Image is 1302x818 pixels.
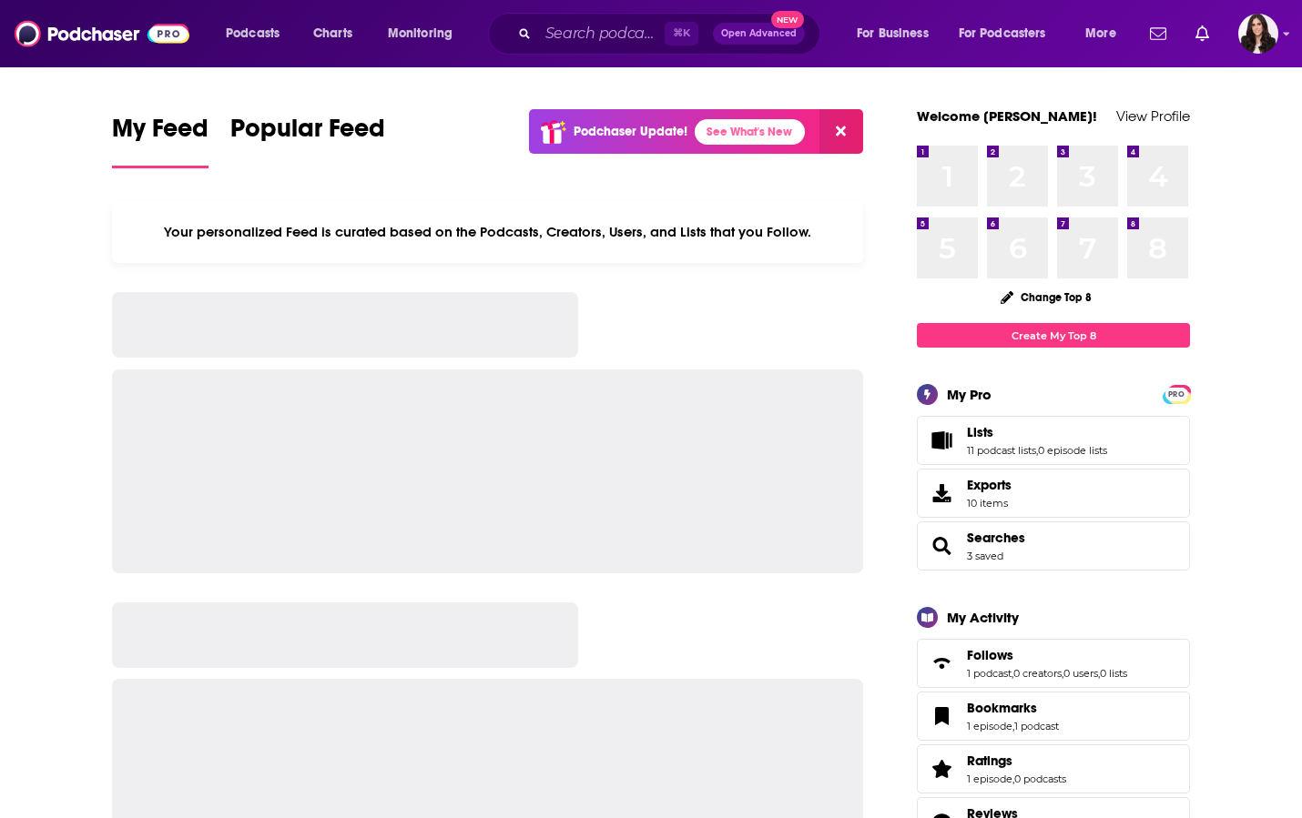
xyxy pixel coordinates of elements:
[967,667,1012,680] a: 1 podcast
[923,533,960,559] a: Searches
[1165,388,1187,401] span: PRO
[857,21,929,46] span: For Business
[844,19,951,48] button: open menu
[1143,18,1174,49] a: Show notifications dropdown
[967,647,1127,663] a: Follows
[1188,18,1216,49] a: Show notifications dropdown
[1013,667,1062,680] a: 0 creators
[226,21,280,46] span: Podcasts
[967,497,1012,510] span: 10 items
[959,21,1046,46] span: For Podcasters
[923,480,960,506] span: Exports
[713,23,805,45] button: Open AdvancedNew
[923,756,960,782] a: Ratings
[967,700,1037,716] span: Bookmarks
[1014,773,1066,785] a: 0 podcasts
[505,13,838,55] div: Search podcasts, credits, & more...
[112,113,209,155] span: My Feed
[213,19,303,48] button: open menu
[301,19,363,48] a: Charts
[967,444,1036,457] a: 11 podcast lists
[230,113,385,155] span: Popular Feed
[967,700,1059,716] a: Bookmarks
[15,16,189,51] img: Podchaser - Follow, Share and Rate Podcasts
[388,21,453,46] span: Monitoring
[967,550,1003,562] a: 3 saved
[665,22,698,45] span: ⌘ K
[1098,667,1100,680] span: ,
[967,424,1107,440] a: Lists
[1012,667,1013,680] span: ,
[1238,14,1278,54] img: User Profile
[917,323,1190,348] a: Create My Top 8
[1085,21,1116,46] span: More
[112,113,209,168] a: My Feed
[1238,14,1278,54] span: Logged in as RebeccaShapiro
[917,107,1097,125] a: Welcome [PERSON_NAME]!
[1038,444,1107,457] a: 0 episode lists
[1073,19,1139,48] button: open menu
[695,119,805,145] a: See What's New
[967,773,1012,785] a: 1 episode
[1238,14,1278,54] button: Show profile menu
[1165,387,1187,400] a: PRO
[917,692,1190,741] span: Bookmarks
[947,386,992,403] div: My Pro
[1116,107,1190,125] a: View Profile
[1036,444,1038,457] span: ,
[923,651,960,676] a: Follows
[1012,720,1014,732] span: ,
[917,744,1190,793] span: Ratings
[923,703,960,729] a: Bookmarks
[721,29,797,38] span: Open Advanced
[538,19,665,48] input: Search podcasts, credits, & more...
[1062,667,1063,680] span: ,
[947,19,1073,48] button: open menu
[313,21,352,46] span: Charts
[967,647,1013,663] span: Follows
[917,469,1190,518] a: Exports
[967,477,1012,493] span: Exports
[375,19,476,48] button: open menu
[923,428,960,453] a: Lists
[967,720,1012,732] a: 1 episode
[1014,720,1059,732] a: 1 podcast
[1100,667,1127,680] a: 0 lists
[967,530,1025,546] a: Searches
[1012,773,1014,785] span: ,
[574,124,687,139] p: Podchaser Update!
[771,11,804,28] span: New
[1063,667,1098,680] a: 0 users
[990,286,1103,308] button: Change Top 8
[917,639,1190,688] span: Follows
[917,416,1190,465] span: Lists
[967,752,1012,769] span: Ratings
[947,609,1019,626] div: My Activity
[967,424,993,440] span: Lists
[967,752,1066,769] a: Ratings
[112,201,863,263] div: Your personalized Feed is curated based on the Podcasts, Creators, Users, and Lists that you Follow.
[230,113,385,168] a: Popular Feed
[917,521,1190,571] span: Searches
